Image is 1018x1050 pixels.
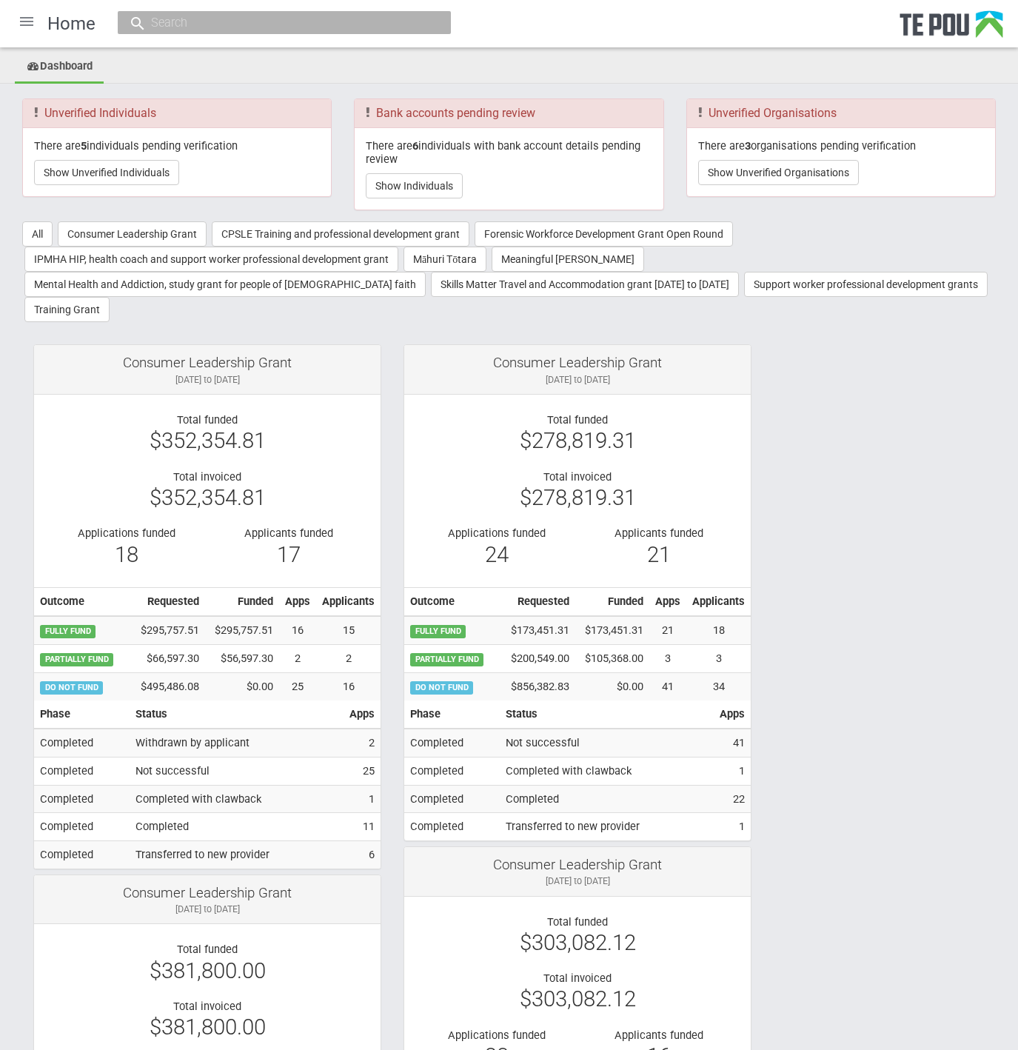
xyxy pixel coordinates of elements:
td: Completed [34,757,130,785]
td: 16 [316,672,381,700]
th: Funded [205,587,279,615]
td: $200,549.00 [498,644,575,672]
th: Requested [128,587,205,615]
th: Applicants [686,587,751,615]
td: 22 [714,785,751,813]
td: 1 [714,757,751,785]
th: Apps [344,700,381,729]
td: $295,757.51 [205,616,279,644]
td: 2 [316,644,381,672]
div: Consumer Leadership Grant [45,356,369,369]
button: Training Grant [24,297,110,322]
div: Applicants funded [589,526,729,540]
th: Apps [279,587,316,615]
p: There are organisations pending verification [698,139,984,153]
button: Māhuri Tōtara [403,247,486,272]
td: Transferred to new provider [130,841,344,869]
div: Total invoiced [415,972,740,985]
td: $173,451.31 [575,616,649,644]
td: Completed [34,841,130,869]
td: $66,597.30 [128,644,205,672]
td: 25 [279,672,316,700]
td: Completed [34,813,130,841]
td: Completed [34,729,130,757]
td: 41 [649,672,686,700]
th: Requested [498,587,575,615]
div: Total invoiced [415,470,740,484]
td: Completed with clawback [130,785,344,813]
div: $303,082.12 [415,936,740,949]
button: Show Unverified Individuals [34,160,179,185]
th: Outcome [404,587,498,615]
button: Show Individuals [366,173,463,198]
a: Dashboard [15,51,104,84]
td: 2 [344,729,381,757]
td: 6 [344,841,381,869]
td: Completed [130,813,344,841]
div: Total funded [415,413,740,427]
td: Withdrawn by applicant [130,729,344,757]
div: [DATE] to [DATE] [45,903,369,916]
div: Consumer Leadership Grant [415,858,740,872]
button: Consumer Leadership Grant [58,221,207,247]
div: Total invoiced [45,470,369,484]
div: Applications funded [426,526,566,540]
div: Consumer Leadership Grant [415,356,740,369]
div: Applications funded [56,526,196,540]
td: $0.00 [205,672,279,700]
div: 24 [426,548,566,561]
td: 3 [686,644,751,672]
td: 41 [714,729,751,757]
div: [DATE] to [DATE] [415,373,740,387]
td: $495,486.08 [128,672,205,700]
p: There are individuals with bank account details pending review [366,139,652,167]
span: DO NOT FUND [40,681,103,695]
div: Total funded [45,413,369,427]
td: 11 [344,813,381,841]
td: $105,368.00 [575,644,649,672]
td: Completed with clawback [500,757,714,785]
td: 25 [344,757,381,785]
td: Completed [34,785,130,813]
td: Completed [404,729,500,757]
span: FULLY FUND [410,625,466,638]
div: $278,819.31 [415,491,740,504]
button: Support worker professional development grants [744,272,988,297]
th: Apps [649,587,686,615]
span: FULLY FUND [40,625,96,638]
b: 3 [745,139,751,153]
div: 21 [589,548,729,561]
p: There are individuals pending verification [34,139,320,153]
div: 18 [56,548,196,561]
td: 18 [686,616,751,644]
button: All [22,221,53,247]
td: Transferred to new provider [500,813,714,840]
th: Status [500,700,714,729]
td: 1 [714,813,751,840]
button: IPMHA HIP, health coach and support worker professional development grant [24,247,398,272]
th: Funded [575,587,649,615]
td: Not successful [500,729,714,757]
div: [DATE] to [DATE] [45,373,369,387]
span: PARTIALLY FUND [410,653,483,666]
div: $303,082.12 [415,992,740,1006]
td: $856,382.83 [498,672,575,700]
th: Outcome [34,587,128,615]
button: Skills Matter Travel and Accommodation grant [DATE] to [DATE] [431,272,739,297]
div: $352,354.81 [45,434,369,447]
h3: Bank accounts pending review [366,107,652,120]
div: Applicants funded [218,526,358,540]
button: Meaningful [PERSON_NAME] [492,247,644,272]
td: 15 [316,616,381,644]
button: Mental Health and Addiction, study grant for people of [DEMOGRAPHIC_DATA] faith [24,272,426,297]
td: $0.00 [575,672,649,700]
h3: Unverified Organisations [698,107,984,120]
div: Total funded [415,915,740,929]
th: Phase [34,700,130,729]
td: 21 [649,616,686,644]
td: 16 [279,616,316,644]
div: $381,800.00 [45,964,369,977]
th: Apps [714,700,751,729]
td: 3 [649,644,686,672]
button: Forensic Workforce Development Grant Open Round [475,221,733,247]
